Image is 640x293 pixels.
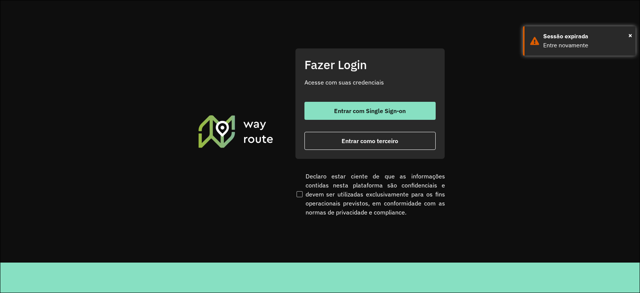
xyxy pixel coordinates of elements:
[197,114,274,149] img: Roteirizador AmbevTech
[304,78,436,87] p: Acesse com suas credenciais
[295,172,445,217] label: Declaro estar ciente de que as informações contidas nesta plataforma são confidenciais e devem se...
[543,32,630,41] div: Sessão expirada
[334,108,406,114] span: Entrar com Single Sign-on
[628,30,632,41] span: ×
[628,30,632,41] button: Close
[304,102,436,120] button: button
[304,132,436,150] button: button
[543,41,630,50] div: Entre novamente
[342,138,398,144] span: Entrar como terceiro
[304,57,436,72] h2: Fazer Login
